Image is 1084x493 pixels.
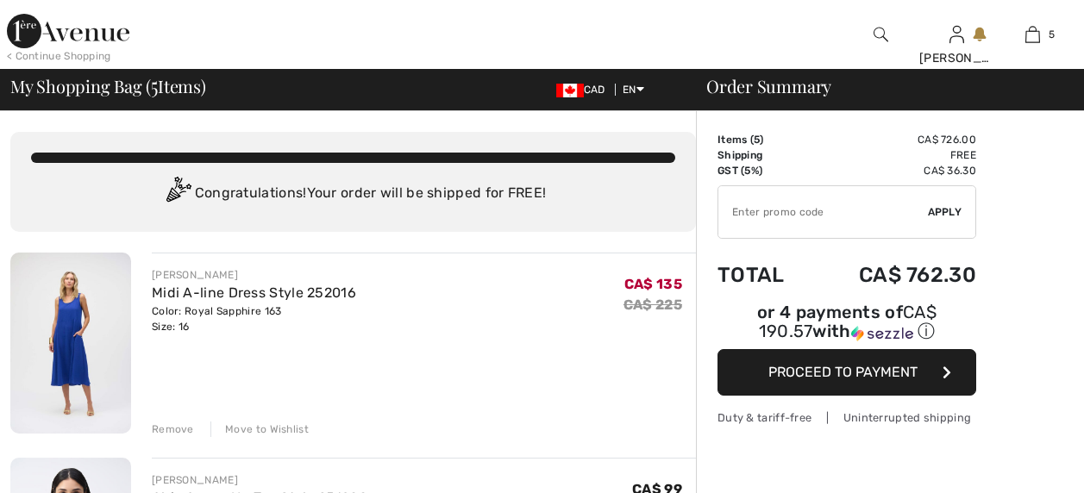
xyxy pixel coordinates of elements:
span: EN [623,84,644,96]
img: Midi A-line Dress Style 252016 [10,253,131,434]
td: Shipping [717,147,811,163]
div: Duty & tariff-free | Uninterrupted shipping [717,409,976,426]
span: 5 [754,134,760,146]
td: CA$ 762.30 [811,246,976,304]
div: < Continue Shopping [7,48,111,64]
div: Move to Wishlist [210,421,309,437]
s: CA$ 225 [623,296,682,313]
td: CA$ 726.00 [811,132,976,147]
img: My Bag [1025,24,1040,45]
span: 5 [151,73,158,96]
div: [PERSON_NAME] [152,472,367,488]
td: Free [811,147,976,163]
span: My Shopping Bag ( Items) [10,78,206,95]
span: Proceed to Payment [768,364,918,380]
div: or 4 payments of with [717,304,976,343]
div: or 4 payments ofCA$ 190.57withSezzle Click to learn more about Sezzle [717,304,976,349]
div: Order Summary [686,78,1074,95]
a: Sign In [949,26,964,42]
div: [PERSON_NAME] [919,49,993,67]
span: CA$ 190.57 [759,302,937,341]
img: Congratulation2.svg [160,177,195,211]
div: Color: Royal Sapphire 163 Size: 16 [152,303,356,334]
span: CA$ 135 [624,276,682,292]
div: Congratulations! Your order will be shipped for FREE! [31,177,675,211]
span: Apply [928,204,962,220]
img: search the website [874,24,888,45]
td: GST (5%) [717,163,811,178]
span: 5 [1049,27,1055,42]
img: 1ère Avenue [7,14,129,48]
img: My Info [949,24,964,45]
td: Total [717,246,811,304]
div: [PERSON_NAME] [152,267,356,283]
div: Remove [152,421,194,437]
button: Proceed to Payment [717,349,976,396]
img: Sezzle [851,326,913,341]
td: Items ( ) [717,132,811,147]
a: Midi A-line Dress Style 252016 [152,284,356,301]
td: CA$ 36.30 [811,163,976,178]
a: 5 [995,24,1069,45]
span: CAD [556,84,612,96]
input: Promo code [718,186,928,238]
img: Canadian Dollar [556,84,584,97]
